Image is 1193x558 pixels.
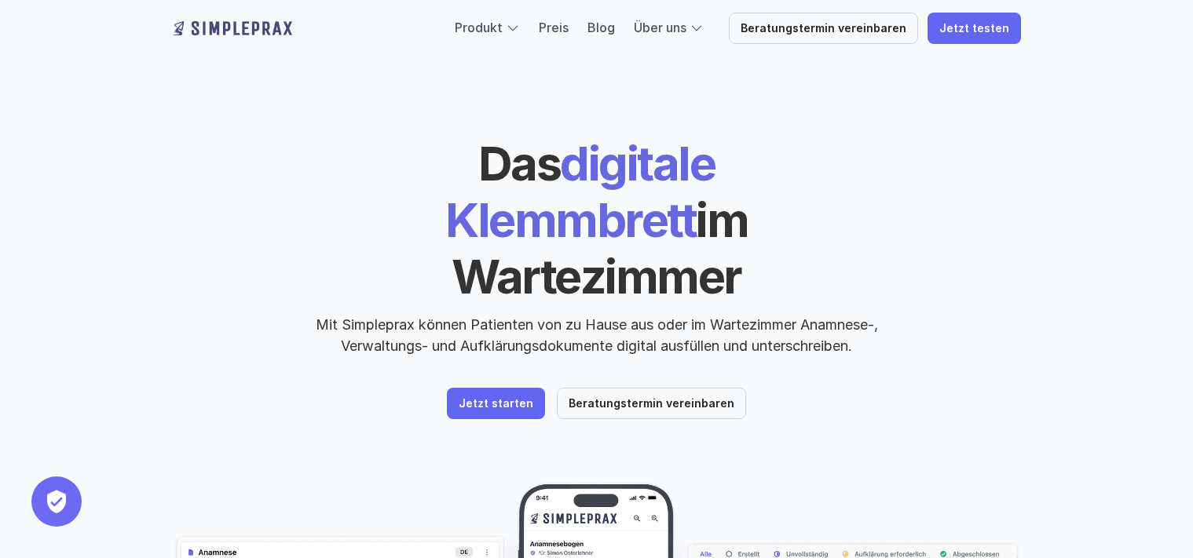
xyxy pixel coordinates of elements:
[447,388,545,419] a: Jetzt starten
[478,135,561,191] span: Das
[741,22,906,35] p: Beratungstermin vereinbaren
[539,20,569,35] a: Preis
[939,22,1009,35] p: Jetzt testen
[326,135,868,305] h1: digitale Klemmbrett
[455,20,503,35] a: Produkt
[452,191,756,305] span: im Wartezimmer
[634,20,686,35] a: Über uns
[557,388,746,419] a: Beratungstermin vereinbaren
[928,13,1021,44] a: Jetzt testen
[302,314,891,356] p: Mit Simpleprax können Patienten von zu Hause aus oder im Wartezimmer Anamnese-, Verwaltungs- und ...
[459,397,533,410] p: Jetzt starten
[587,20,615,35] a: Blog
[729,13,918,44] a: Beratungstermin vereinbaren
[569,397,734,410] p: Beratungstermin vereinbaren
